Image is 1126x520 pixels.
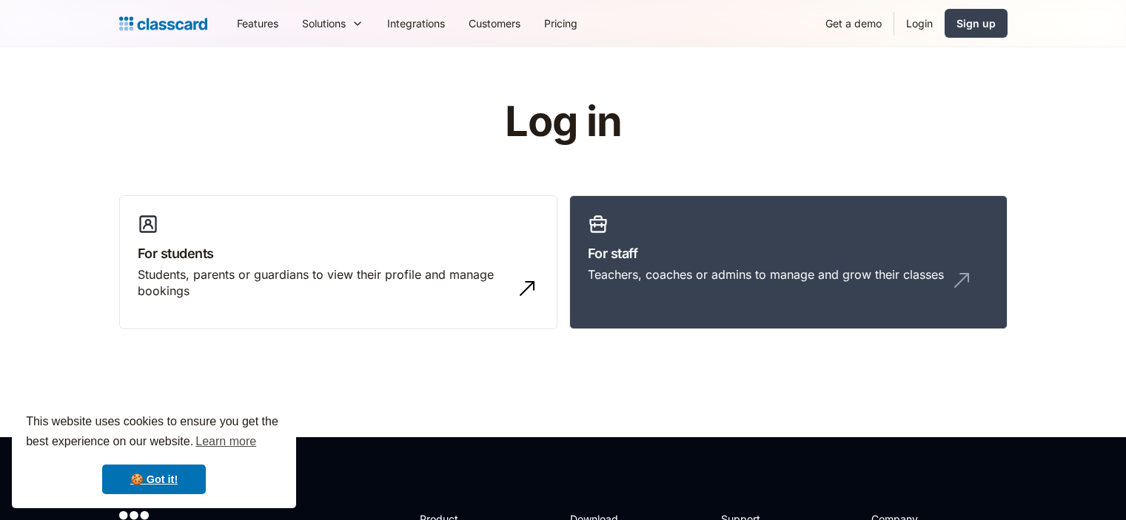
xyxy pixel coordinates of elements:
[945,9,1008,38] a: Sign up
[302,16,346,31] div: Solutions
[12,399,296,508] div: cookieconsent
[102,465,206,494] a: dismiss cookie message
[119,195,557,330] a: For studentsStudents, parents or guardians to view their profile and manage bookings
[532,7,589,40] a: Pricing
[193,430,258,453] a: learn more about cookies
[814,7,894,40] a: Get a demo
[569,195,1008,330] a: For staffTeachers, coaches or admins to manage and grow their classes
[138,243,539,263] h3: For students
[138,266,509,300] div: Students, parents or guardians to view their profile and manage bookings
[225,7,290,40] a: Features
[457,7,532,40] a: Customers
[328,99,798,145] h1: Log in
[290,7,375,40] div: Solutions
[119,13,207,34] a: home
[956,16,996,31] div: Sign up
[375,7,457,40] a: Integrations
[26,413,282,453] span: This website uses cookies to ensure you get the best experience on our website.
[588,266,944,283] div: Teachers, coaches or admins to manage and grow their classes
[588,243,989,263] h3: For staff
[894,7,945,40] a: Login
